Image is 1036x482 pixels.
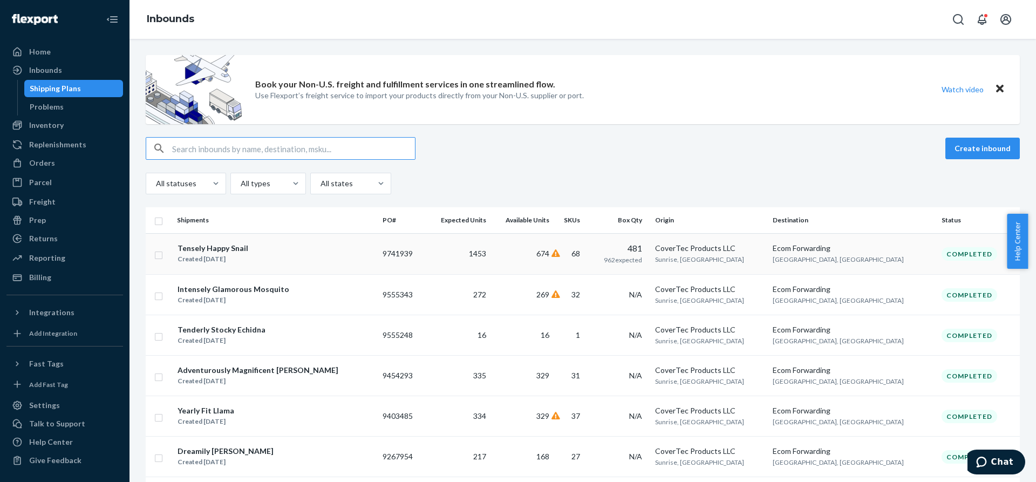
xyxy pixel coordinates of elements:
[29,120,64,131] div: Inventory
[629,411,642,420] span: N/A
[178,254,248,264] div: Created [DATE]
[6,117,123,134] a: Inventory
[6,433,123,451] a: Help Center
[655,243,764,254] div: CoverTec Products LLC
[6,43,123,60] a: Home
[6,325,123,342] a: Add Integration
[1007,214,1028,269] span: Help Center
[6,397,123,414] a: Settings
[773,324,933,335] div: Ecom Forwarding
[536,371,549,380] span: 329
[937,207,1020,233] th: Status
[593,242,642,255] div: 481
[571,249,580,258] span: 68
[6,212,123,229] a: Prep
[6,249,123,267] a: Reporting
[773,405,933,416] div: Ecom Forwarding
[378,207,425,233] th: PO#
[655,255,744,263] span: Sunrise, [GEOGRAPHIC_DATA]
[6,174,123,191] a: Parcel
[378,437,425,477] td: 9267954
[773,446,933,457] div: Ecom Forwarding
[942,410,997,423] div: Completed
[651,207,768,233] th: Origin
[178,284,289,295] div: Intensely Glamorous Mosquito
[655,324,764,335] div: CoverTec Products LLC
[589,207,651,233] th: Box Qty
[655,377,744,385] span: Sunrise, [GEOGRAPHIC_DATA]
[942,247,997,261] div: Completed
[536,411,549,420] span: 329
[773,284,933,295] div: Ecom Forwarding
[773,337,904,345] span: [GEOGRAPHIC_DATA], [GEOGRAPHIC_DATA]
[29,400,60,411] div: Settings
[172,138,415,159] input: Search inbounds by name, destination, msku...
[178,376,338,386] div: Created [DATE]
[655,405,764,416] div: CoverTec Products LLC
[29,215,46,226] div: Prep
[6,154,123,172] a: Orders
[24,98,124,116] a: Problems
[378,233,425,275] td: 9741939
[255,78,555,91] p: Book your Non-U.S. freight and fulfillment services in one streamlined flow.
[541,330,549,340] span: 16
[378,275,425,315] td: 9555343
[147,13,194,25] a: Inbounds
[536,249,549,258] span: 674
[993,82,1007,97] button: Close
[173,207,378,233] th: Shipments
[655,446,764,457] div: CoverTec Products LLC
[629,290,642,299] span: N/A
[942,329,997,342] div: Completed
[29,380,68,389] div: Add Fast Tag
[178,416,234,427] div: Created [DATE]
[29,437,73,447] div: Help Center
[29,177,52,188] div: Parcel
[178,365,338,376] div: Adventurously Magnificent [PERSON_NAME]
[554,207,589,233] th: SKUs
[29,307,74,318] div: Integrations
[473,411,486,420] span: 334
[29,158,55,168] div: Orders
[473,371,486,380] span: 335
[473,290,486,299] span: 272
[571,452,580,461] span: 27
[6,230,123,247] a: Returns
[101,9,123,30] button: Close Navigation
[138,4,203,35] ol: breadcrumbs
[178,405,234,416] div: Yearly Fit Llama
[536,452,549,461] span: 168
[6,62,123,79] a: Inbounds
[967,450,1025,477] iframe: Opens a widget where you can chat to one of our agents
[29,272,51,283] div: Billing
[29,65,62,76] div: Inbounds
[178,324,265,335] div: Tenderly Stocky Echidna
[29,46,51,57] div: Home
[773,365,933,376] div: Ecom Forwarding
[655,337,744,345] span: Sunrise, [GEOGRAPHIC_DATA]
[6,136,123,153] a: Replenishments
[155,178,156,189] input: All statuses
[6,193,123,211] a: Freight
[773,296,904,304] span: [GEOGRAPHIC_DATA], [GEOGRAPHIC_DATA]
[945,138,1020,159] button: Create inbound
[768,207,937,233] th: Destination
[469,249,486,258] span: 1453
[29,233,58,244] div: Returns
[378,396,425,437] td: 9403485
[971,9,993,30] button: Open notifications
[655,418,744,426] span: Sunrise, [GEOGRAPHIC_DATA]
[319,178,321,189] input: All states
[29,329,77,338] div: Add Integration
[473,452,486,461] span: 217
[571,371,580,380] span: 31
[378,315,425,356] td: 9555248
[571,411,580,420] span: 37
[773,458,904,466] span: [GEOGRAPHIC_DATA], [GEOGRAPHIC_DATA]
[773,255,904,263] span: [GEOGRAPHIC_DATA], [GEOGRAPHIC_DATA]
[178,243,248,254] div: Tensely Happy Snail
[30,83,81,94] div: Shipping Plans
[6,304,123,321] button: Integrations
[29,196,56,207] div: Freight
